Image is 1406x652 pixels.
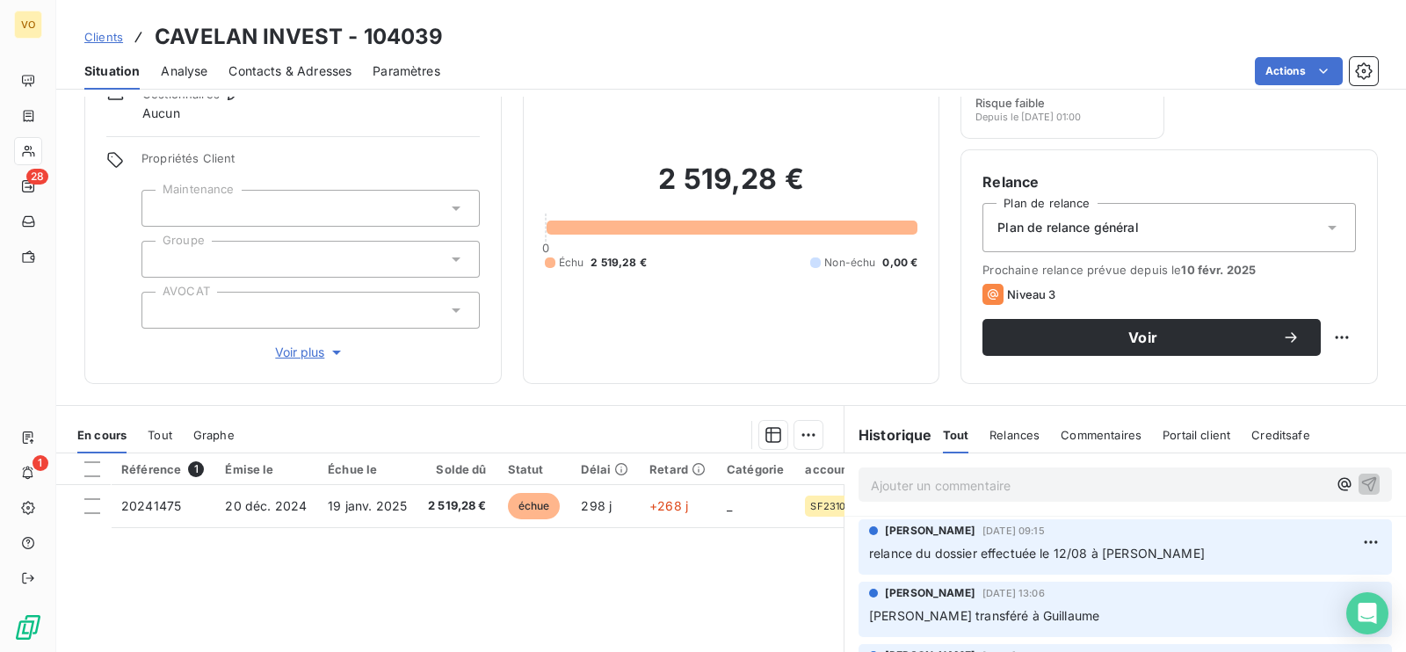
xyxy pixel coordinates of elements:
input: Ajouter une valeur [156,200,170,216]
div: VO [14,11,42,39]
span: _ [727,498,732,513]
div: Délai [581,462,628,476]
span: [PERSON_NAME] [885,523,975,539]
span: 2 519,28 € [428,497,487,515]
input: Ajouter une valeur [156,251,170,267]
div: Retard [649,462,706,476]
div: Référence [121,461,204,477]
span: Graphe [193,428,235,442]
span: 20241475 [121,498,181,513]
span: Voir [1004,330,1282,344]
span: Tout [943,428,969,442]
span: 0,00 € [882,255,917,271]
div: Statut [508,462,561,476]
span: 1 [33,455,48,471]
div: Émise le [225,462,307,476]
span: En cours [77,428,127,442]
button: Voir [982,319,1321,356]
span: Portail client [1163,428,1230,442]
span: Contacts & Adresses [228,62,351,80]
span: +268 j [649,498,688,513]
span: Paramètres [373,62,440,80]
button: Voir plus [141,343,480,362]
button: Actions [1255,57,1343,85]
span: Risque faible [975,96,1045,110]
span: [PERSON_NAME] [885,585,975,601]
span: échue [508,493,561,519]
span: SF2310-59772 [810,501,880,511]
span: [DATE] 09:15 [982,525,1045,536]
a: Clients [84,28,123,46]
span: Commentaires [1061,428,1141,442]
h6: Relance [982,171,1356,192]
span: [DATE] 13:06 [982,588,1045,598]
span: 0 [542,241,549,255]
span: Situation [84,62,140,80]
span: Non-échu [824,255,875,271]
input: Ajouter une valeur [156,302,170,318]
div: Échue le [328,462,407,476]
h6: Historique [844,424,932,446]
span: 10 févr. 2025 [1181,263,1256,277]
span: Prochaine relance prévue depuis le [982,263,1356,277]
span: Depuis le [DATE] 01:00 [975,112,1081,122]
span: Creditsafe [1251,428,1310,442]
span: Voir plus [275,344,345,361]
div: accountingReference [805,462,931,476]
span: Niveau 3 [1007,287,1055,301]
span: Analyse [161,62,207,80]
span: 1 [188,461,204,477]
span: Plan de relance général [997,219,1138,236]
span: Échu [559,255,584,271]
h2: 2 519,28 € [545,162,918,214]
span: Tout [148,428,172,442]
span: 19 janv. 2025 [328,498,407,513]
span: [PERSON_NAME] transféré à Guillaume [869,608,1099,623]
h3: CAVELAN INVEST - 104039 [155,21,443,53]
img: Logo LeanPay [14,613,42,641]
span: Relances [989,428,1040,442]
span: Propriétés Client [141,151,480,176]
span: relance du dossier effectuée le 12/08 à [PERSON_NAME] [869,546,1205,561]
span: 28 [26,169,48,185]
span: 298 j [581,498,612,513]
span: 20 déc. 2024 [225,498,307,513]
div: Solde dû [428,462,487,476]
span: Clients [84,30,123,44]
span: Aucun [142,105,180,122]
span: 2 519,28 € [591,255,647,271]
div: Catégorie [727,462,784,476]
div: Open Intercom Messenger [1346,592,1388,634]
